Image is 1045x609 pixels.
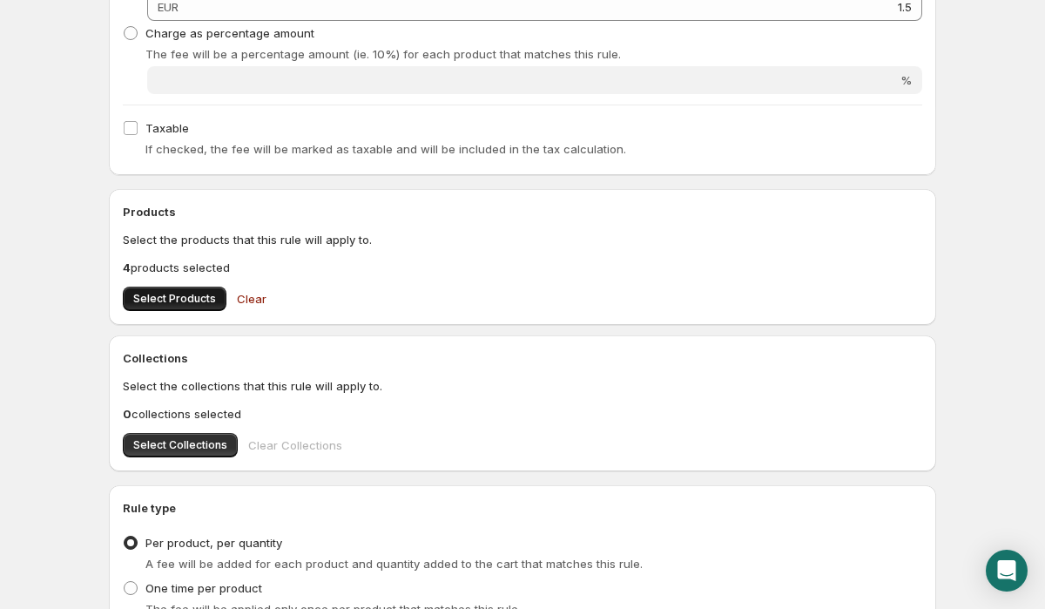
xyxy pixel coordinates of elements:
span: Clear [237,290,266,308]
button: Select Collections [123,433,238,457]
h2: Collections [123,349,922,367]
p: products selected [123,259,922,276]
h2: Products [123,203,922,220]
div: Open Intercom Messenger [986,550,1028,592]
span: If checked, the fee will be marked as taxable and will be included in the tax calculation. [145,142,626,156]
span: Select Collections [133,438,227,452]
p: Select the products that this rule will apply to. [123,231,922,248]
span: Taxable [145,121,189,135]
span: Charge as percentage amount [145,26,314,40]
button: Clear [226,281,277,316]
b: 4 [123,261,131,274]
span: A fee will be added for each product and quantity added to the cart that matches this rule. [145,557,643,571]
span: Select Products [133,292,216,306]
span: Per product, per quantity [145,536,282,550]
button: Select Products [123,287,226,311]
span: % [900,73,912,87]
p: Select the collections that this rule will apply to. [123,377,922,395]
p: The fee will be a percentage amount (ie. 10%) for each product that matches this rule. [145,45,922,63]
span: One time per product [145,581,262,595]
b: 0 [123,407,131,421]
p: collections selected [123,405,922,423]
h2: Rule type [123,499,922,517]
